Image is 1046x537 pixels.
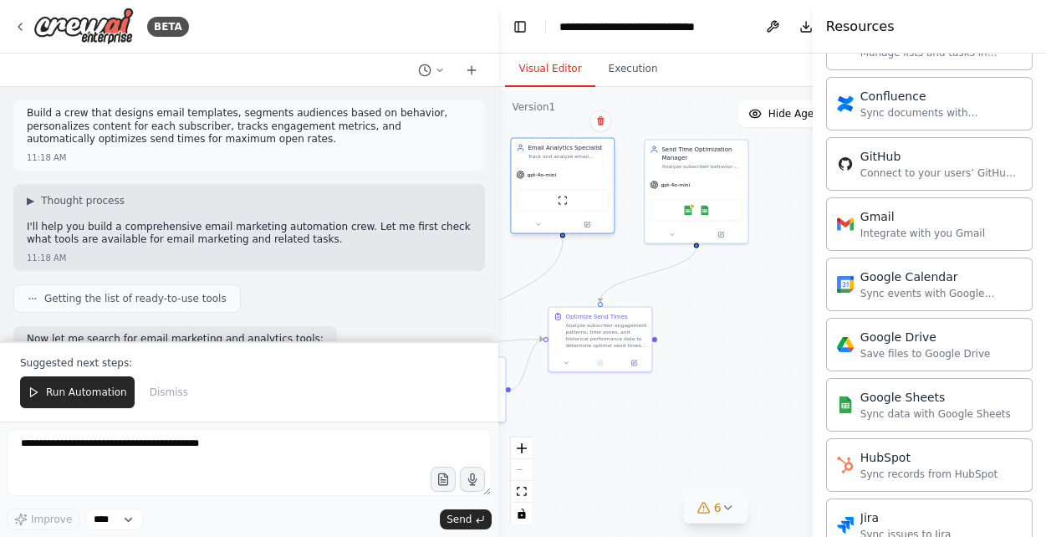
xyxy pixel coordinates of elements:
[662,145,743,161] div: Send Time Optimization Manager
[860,227,985,240] div: Integrate with you Gmail
[458,60,485,80] button: Start a new chat
[558,195,568,205] img: ScrapeWebsiteTool
[27,107,472,146] p: Build a crew that designs email templates, segments audiences based on behavior, personalizes con...
[512,100,555,114] div: Version 1
[837,156,854,172] img: GitHub
[27,333,324,346] p: Now let me search for email marketing and analytics tools:
[860,509,952,526] div: Jira
[860,287,1022,300] div: Sync events with Google Calendar
[27,252,66,264] div: 11:18 AM
[505,52,594,87] button: Visual Editor
[714,499,722,516] span: 6
[860,407,1011,421] div: Sync data with Google Sheets
[595,52,671,87] button: Execution
[27,194,125,207] button: ▶Thought process
[559,18,745,35] nav: breadcrumb
[700,205,710,215] img: Google Sheets
[837,517,854,534] img: Jira
[590,110,612,131] button: Delete node
[860,449,998,466] div: HubSpot
[508,15,532,38] button: Hide left sidebar
[528,153,610,160] div: Track and analyze email engagement metrics including open rates, click-through rates, conversion ...
[460,467,485,492] button: Click to speak your automation idea
[27,194,34,207] span: ▶
[620,358,648,368] button: Open in side panel
[511,503,533,524] button: toggle interactivity
[511,481,533,503] button: fit view
[440,509,492,529] button: Send
[27,221,472,247] p: I'll help you build a comprehensive email marketing automation crew. Let me first check what tool...
[837,396,854,413] img: Google Sheets
[860,88,1022,105] div: Confluence
[20,356,478,370] p: Suggested next steps:
[661,182,691,188] span: gpt-4o-mini
[566,322,647,349] div: Analyze subscriber engagement patterns, time zones, and historical performance data to determine ...
[411,60,452,80] button: Switch to previous chat
[684,493,748,524] button: 6
[431,467,456,492] button: Upload files
[549,306,653,372] div: Optimize Send TimesAnalyze subscriber engagement patterns, time zones, and historical performance...
[147,17,189,37] div: BETA
[768,107,829,120] span: Hide Agents
[860,166,1022,180] div: Connect to your users’ GitHub accounts
[860,329,991,345] div: Google Drive
[837,216,854,233] img: Gmail
[645,139,749,243] div: Send Time Optimization ManagerAnalyze subscriber behavior patterns, time zones, and engagement da...
[46,386,127,399] span: Run Automation
[860,148,1022,165] div: GitHub
[697,229,745,239] button: Open in side panel
[44,292,227,305] span: Getting the list of ready-to-use tools
[511,139,615,235] div: Email Analytics SpecialistTrack and analyze email engagement metrics including open rates, click-...
[511,335,543,394] g: Edge from 07bc06f5-c14f-4b84-b97d-cf7e67cdc92a to ef2909ca-9256-4999-a8f7-e1e28beb75e9
[837,276,854,293] img: Google Calendar
[738,100,839,127] button: Hide Agents
[27,151,66,164] div: 11:18 AM
[446,513,472,526] span: Send
[528,143,610,151] div: Email Analytics Specialist
[826,17,895,37] h4: Resources
[564,219,611,229] button: Open in side panel
[31,513,72,526] span: Improve
[33,8,134,45] img: Logo
[7,509,79,530] button: Improve
[511,437,533,459] button: zoom in
[683,205,693,215] img: Google Sheets
[141,376,196,408] button: Dismiss
[837,95,854,112] img: Confluence
[596,246,701,302] g: Edge from 0582db2b-8edc-418c-85ac-35b6b8c14045 to ef2909ca-9256-4999-a8f7-e1e28beb75e9
[860,389,1011,406] div: Google Sheets
[837,457,854,473] img: HubSpot
[860,106,1022,120] div: Sync documents with Confluence
[837,336,854,353] img: Google Drive
[583,358,618,368] button: No output available
[20,376,135,408] button: Run Automation
[860,208,985,225] div: Gmail
[860,347,991,361] div: Save files to Google Drive
[860,268,1022,285] div: Google Calendar
[450,239,567,352] g: Edge from 6254ac59-8086-4add-953e-d3fac210e509 to 07bc06f5-c14f-4b84-b97d-cf7e67cdc92a
[662,163,743,170] div: Analyze subscriber behavior patterns, time zones, and engagement data to determine optimal send t...
[41,194,125,207] span: Thought process
[528,171,557,178] span: gpt-4o-mini
[150,386,188,399] span: Dismiss
[402,356,507,422] div: Monitor and analyze email campaign performance metrics including open rates, click-through rates,...
[860,468,998,481] div: Sync records from HubSpot
[511,437,533,524] div: React Flow controls
[566,312,628,320] div: Optimize Send Times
